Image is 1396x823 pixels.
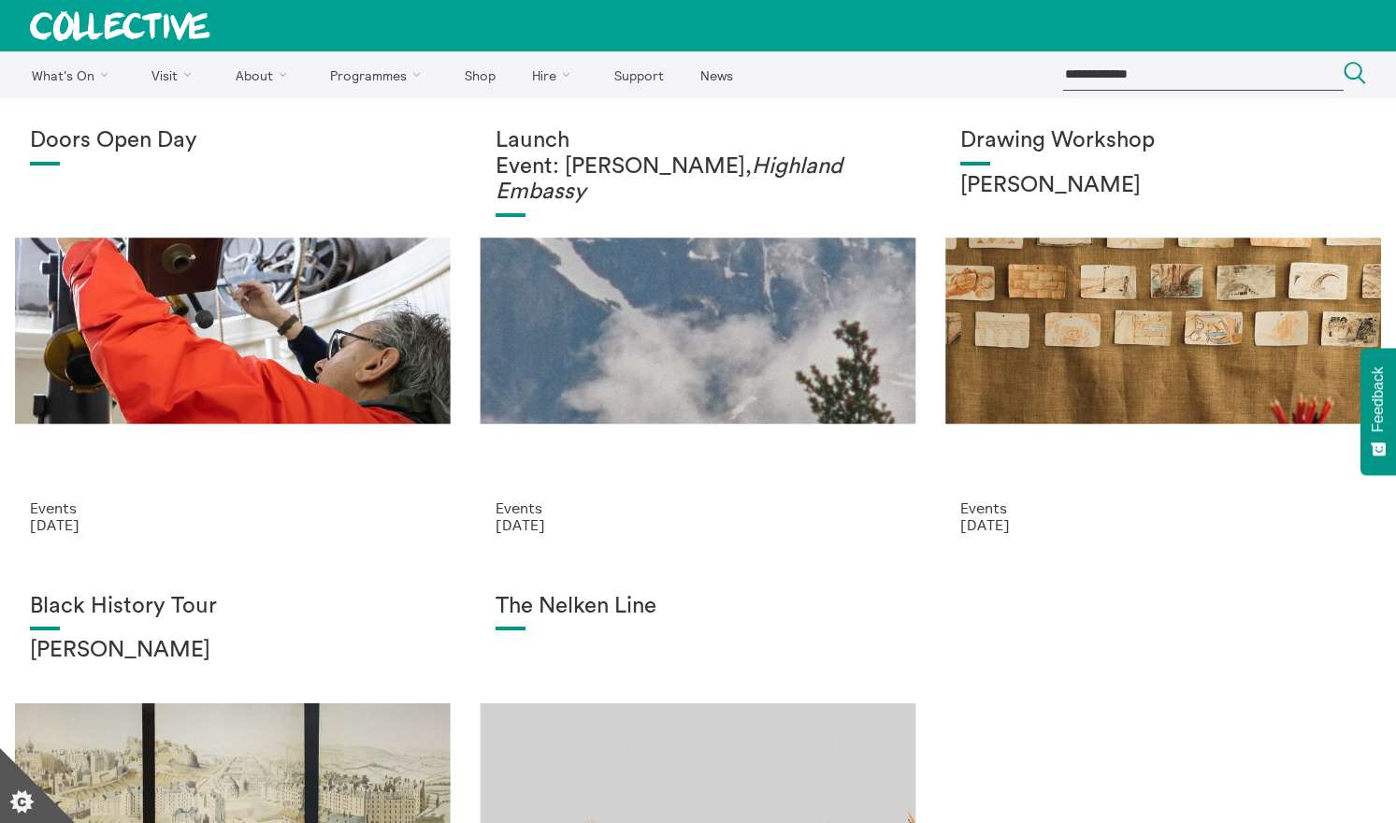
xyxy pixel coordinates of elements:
[597,51,680,98] a: Support
[496,594,901,620] h1: The Nelken Line
[314,51,445,98] a: Programmes
[30,128,436,154] h1: Doors Open Day
[448,51,511,98] a: Shop
[496,516,901,533] p: [DATE]
[30,499,436,516] p: Events
[496,128,901,206] h1: Launch Event: [PERSON_NAME],
[30,594,436,620] h1: Black History Tour
[684,51,749,98] a: News
[136,51,216,98] a: Visit
[1360,348,1396,475] button: Feedback - Show survey
[30,516,436,533] p: [DATE]
[930,98,1396,564] a: Annie Lord Drawing Workshop [PERSON_NAME] Events [DATE]
[15,51,132,98] a: What's On
[466,98,931,564] a: Solar wheels 17 Launch Event: [PERSON_NAME],Highland Embassy Events [DATE]
[960,173,1366,199] h2: [PERSON_NAME]
[219,51,310,98] a: About
[496,155,842,204] em: Highland Embassy
[960,499,1366,516] p: Events
[1370,367,1387,432] span: Feedback
[516,51,595,98] a: Hire
[960,516,1366,533] p: [DATE]
[496,499,901,516] p: Events
[960,128,1366,154] h1: Drawing Workshop
[30,638,436,664] h2: [PERSON_NAME]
